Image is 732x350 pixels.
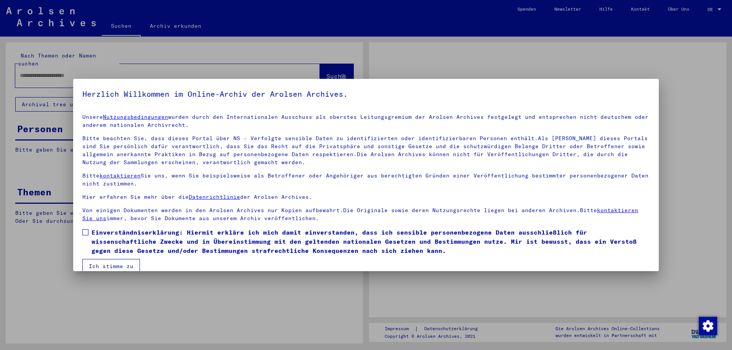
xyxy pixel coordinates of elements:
[82,207,638,222] a: kontaktieren Sie uns
[91,228,650,255] span: Einverständniserklärung: Hiermit erkläre ich mich damit einverstanden, dass ich sensible personen...
[82,259,140,273] button: Ich stimme zu
[189,193,240,200] a: Datenrichtlinie
[82,134,650,166] p: Bitte beachten Sie, dass dieses Portal über NS - Verfolgte sensible Daten zu identifizierten oder...
[82,206,650,222] p: Von einigen Dokumenten werden in den Arolsen Archives nur Kopien aufbewahrt.Die Originale sowie d...
[103,113,168,120] a: Nutzungsbedingungen
[699,317,717,335] img: Zustimmung ändern
[82,88,650,100] h5: Herzlich Willkommen im Online-Archiv der Arolsen Archives.
[82,193,650,201] p: Hier erfahren Sie mehr über die der Arolsen Archives.
[82,172,650,188] p: Bitte Sie uns, wenn Sie beispielsweise als Betroffener oder Angehöriger aus berechtigten Gründen ...
[100,172,141,179] a: kontaktieren
[82,113,650,129] p: Unsere wurden durch den Internationalen Ausschuss als oberstes Leitungsgremium der Arolsen Archiv...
